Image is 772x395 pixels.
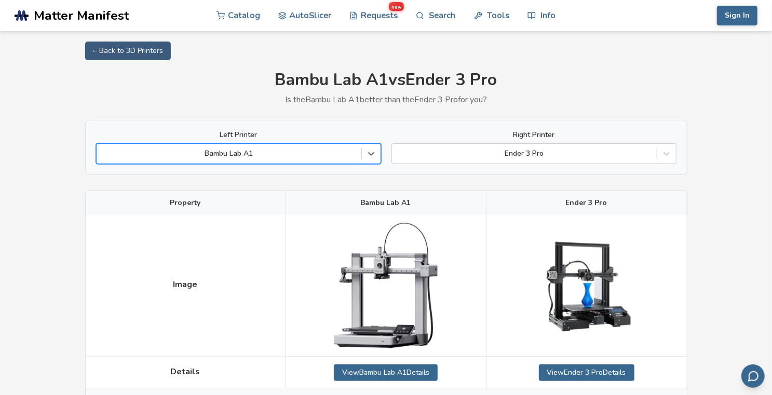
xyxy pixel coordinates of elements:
[34,8,129,23] span: Matter Manifest
[391,131,676,139] label: Right Printer
[85,95,687,104] p: Is the Bambu Lab A1 better than the Ender 3 Pro for you?
[717,6,757,25] button: Sign In
[389,2,404,11] span: new
[85,71,687,90] h1: Bambu Lab A1 vs Ender 3 Pro
[565,199,607,207] span: Ender 3 Pro
[170,199,201,207] span: Property
[361,199,411,207] span: Bambu Lab A1
[173,280,198,289] span: Image
[171,367,200,376] span: Details
[85,42,171,60] a: ← Back to 3D Printers
[741,364,765,388] button: Send feedback via email
[535,234,639,337] img: Ender 3 Pro
[334,364,438,381] a: ViewBambu Lab A1Details
[397,149,399,158] input: Ender 3 Pro
[539,364,634,381] a: ViewEnder 3 ProDetails
[334,223,438,348] img: Bambu Lab A1
[96,131,381,139] label: Left Printer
